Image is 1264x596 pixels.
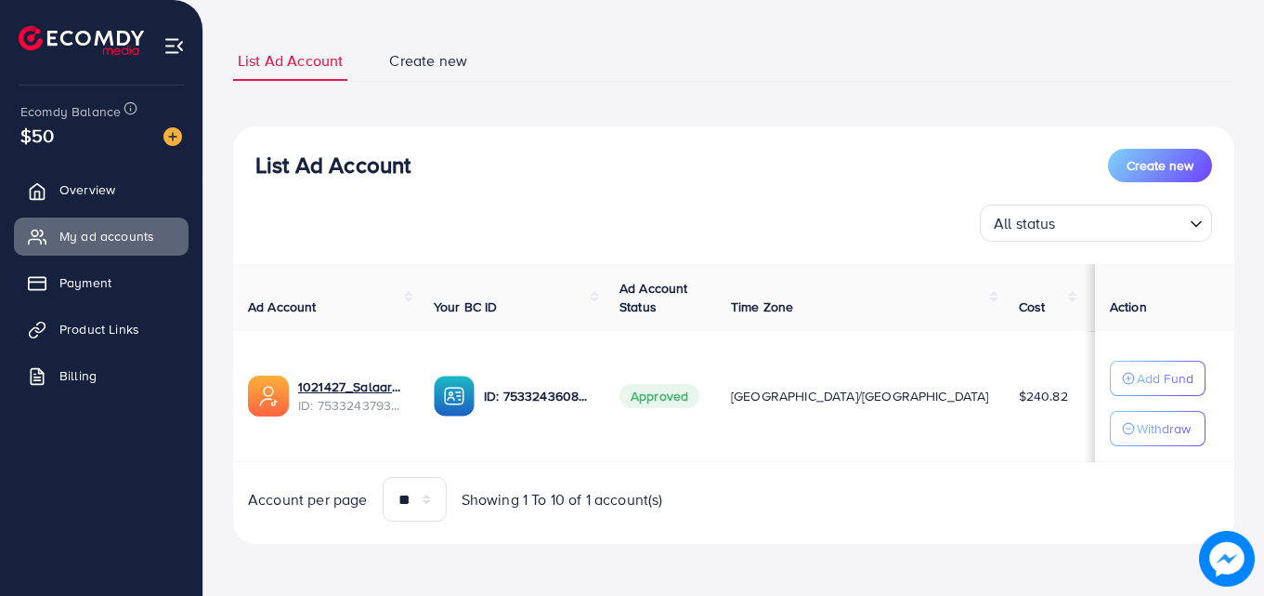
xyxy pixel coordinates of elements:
[59,273,111,292] span: Payment
[389,50,467,72] span: Create new
[59,320,139,338] span: Product Links
[238,50,343,72] span: List Ad Account
[19,26,144,55] img: logo
[14,218,189,255] a: My ad accounts
[484,385,590,407] p: ID: 7533243608732893201
[163,35,185,57] img: menu
[59,227,154,245] span: My ad accounts
[163,127,182,146] img: image
[980,205,1212,242] div: Search for option
[731,298,793,316] span: Time Zone
[1137,367,1193,390] p: Add Fund
[1199,531,1255,587] img: image
[248,298,317,316] span: Ad Account
[434,376,475,417] img: ic-ba-acc.ded83a64.svg
[298,377,404,396] a: 1021427_Salaar_1753970024723
[248,376,289,417] img: ic-ads-acc.e4c84228.svg
[298,377,404,416] div: <span class='underline'>1021427_Salaar_1753970024723</span></br>7533243793269768193
[14,311,189,348] a: Product Links
[14,264,189,301] a: Payment
[731,387,989,405] span: [GEOGRAPHIC_DATA]/[GEOGRAPHIC_DATA]
[1019,387,1068,405] span: $240.82
[20,122,54,149] span: $50
[1062,206,1182,237] input: Search for option
[1127,156,1193,175] span: Create new
[20,102,121,121] span: Ecomdy Balance
[14,357,189,394] a: Billing
[248,489,368,510] span: Account per page
[1019,298,1046,316] span: Cost
[1110,361,1205,396] button: Add Fund
[1110,298,1147,316] span: Action
[619,279,688,316] span: Ad Account Status
[1108,149,1212,182] button: Create new
[14,171,189,208] a: Overview
[990,210,1060,237] span: All status
[59,366,97,385] span: Billing
[1110,411,1205,446] button: Withdraw
[1137,417,1191,440] p: Withdraw
[434,298,498,316] span: Your BC ID
[59,180,115,199] span: Overview
[462,489,663,510] span: Showing 1 To 10 of 1 account(s)
[255,152,410,179] h3: List Ad Account
[298,396,404,415] span: ID: 7533243793269768193
[619,384,699,408] span: Approved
